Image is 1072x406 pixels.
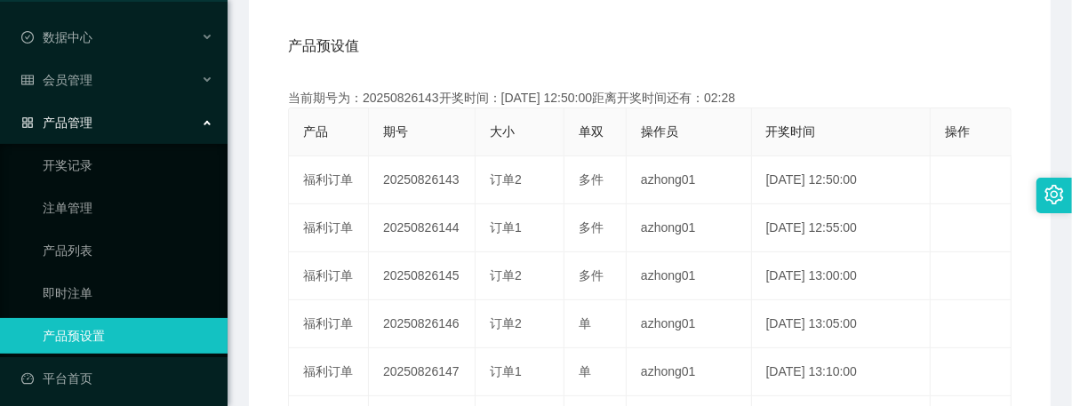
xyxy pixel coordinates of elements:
td: 福利订单 [289,348,369,396]
td: 20250826146 [369,300,476,348]
i: 图标: appstore-o [21,116,34,129]
a: 产品列表 [43,233,213,268]
span: 会员管理 [21,73,92,87]
a: 产品预设置 [43,318,213,354]
span: 产品 [303,124,328,139]
td: azhong01 [627,156,752,204]
td: 20250826147 [369,348,476,396]
span: 期号 [383,124,408,139]
span: 单 [579,316,591,330]
i: 图标: check-circle-o [21,31,34,44]
a: 开奖记录 [43,147,213,183]
td: [DATE] 13:10:00 [752,348,932,396]
span: 多件 [579,172,604,187]
td: azhong01 [627,348,752,396]
td: azhong01 [627,204,752,252]
td: [DATE] 12:55:00 [752,204,932,252]
td: 20250826145 [369,252,476,300]
td: 20250826144 [369,204,476,252]
span: 订单2 [490,316,522,330]
a: 注单管理 [43,190,213,226]
span: 大小 [490,124,515,139]
span: 单双 [579,124,604,139]
span: 产品管理 [21,115,92,130]
td: 福利订单 [289,300,369,348]
i: 图标: table [21,74,34,86]
td: 20250826143 [369,156,476,204]
td: 福利订单 [289,156,369,204]
td: [DATE] 13:05:00 [752,300,932,348]
td: azhong01 [627,252,752,300]
i: 图标: setting [1044,185,1064,204]
a: 图标: dashboard平台首页 [21,361,213,396]
span: 操作员 [641,124,678,139]
span: 订单1 [490,364,522,378]
span: 订单1 [490,220,522,235]
span: 操作 [945,124,970,139]
span: 数据中心 [21,30,92,44]
span: 开奖时间 [766,124,816,139]
span: 多件 [579,268,604,283]
div: 当前期号为：20250826143开奖时间：[DATE] 12:50:00距离开奖时间还有：02:28 [288,89,1012,107]
span: 单 [579,364,591,378]
td: [DATE] 12:50:00 [752,156,932,204]
span: 订单2 [490,268,522,283]
span: 产品预设值 [288,36,359,57]
td: [DATE] 13:00:00 [752,252,932,300]
td: 福利订单 [289,252,369,300]
span: 多件 [579,220,604,235]
a: 即时注单 [43,275,213,311]
td: azhong01 [627,300,752,348]
td: 福利订单 [289,204,369,252]
span: 订单2 [490,172,522,187]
